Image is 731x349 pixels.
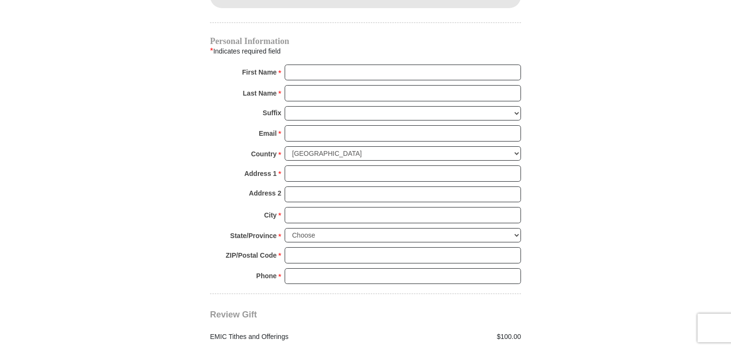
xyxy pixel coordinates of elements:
strong: Country [251,147,277,161]
div: $100.00 [365,332,526,342]
div: Indicates required field [210,45,521,57]
span: Review Gift [210,310,257,319]
strong: Email [259,127,277,140]
strong: City [264,208,277,222]
strong: Address 2 [249,186,281,200]
strong: Last Name [243,87,277,100]
strong: Address 1 [244,167,277,180]
div: EMIC Tithes and Offerings [205,332,366,342]
strong: State/Province [230,229,277,242]
strong: Suffix [263,106,281,120]
strong: ZIP/Postal Code [226,249,277,262]
strong: Phone [256,269,277,283]
strong: First Name [242,65,277,79]
h4: Personal Information [210,37,521,45]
